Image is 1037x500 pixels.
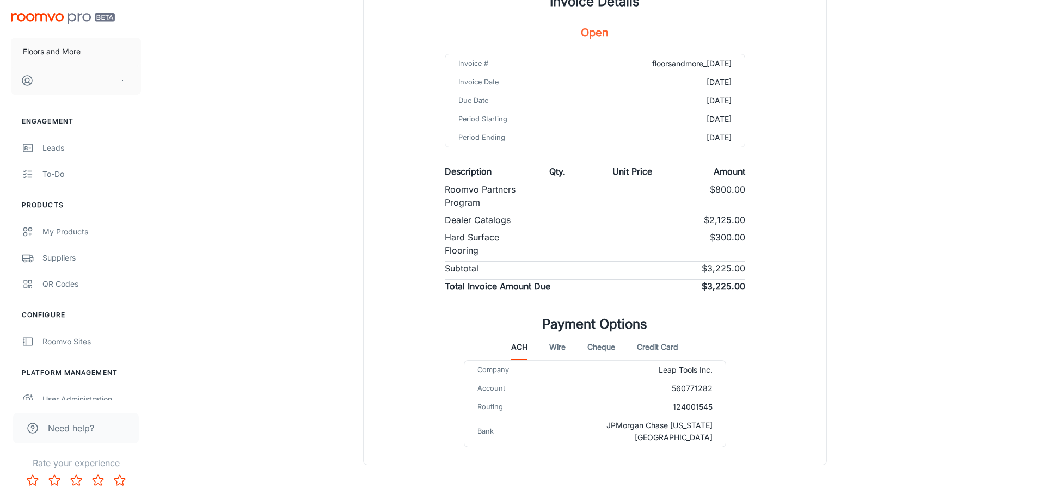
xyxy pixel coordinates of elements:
div: Leads [42,142,141,154]
button: Rate 1 star [22,470,44,491]
td: Due Date [445,91,584,110]
td: 124001545 [551,398,726,416]
td: [DATE] [584,128,745,147]
p: $2,125.00 [704,213,745,226]
p: Subtotal [445,262,478,275]
button: ACH [511,334,527,360]
p: Hard Surface Flooring [445,231,520,257]
p: Amount [714,165,745,178]
td: Invoice # [445,54,584,73]
div: User Administration [42,393,141,405]
td: Period Starting [445,110,584,128]
p: $300.00 [710,231,745,257]
td: floorsandmore_[DATE] [584,54,745,73]
div: My Products [42,226,141,238]
button: Credit Card [637,334,678,360]
td: Bank [464,416,551,447]
button: Wire [549,334,566,360]
button: Floors and More [11,38,141,66]
p: Floors and More [23,46,81,58]
div: To-do [42,168,141,180]
p: $3,225.00 [702,280,745,293]
img: Roomvo PRO Beta [11,13,115,24]
td: [DATE] [584,73,745,91]
div: Roomvo Sites [42,336,141,348]
p: Dealer Catalogs [445,213,511,226]
span: Need help? [48,422,94,435]
td: Period Ending [445,128,584,147]
h5: Open [581,24,609,41]
button: Rate 2 star [44,470,65,491]
p: $800.00 [710,183,745,209]
td: Routing [464,398,551,416]
p: $3,225.00 [702,262,745,275]
td: Company [464,361,551,379]
p: Rate your experience [9,456,143,470]
p: Qty. [549,165,566,178]
p: Roomvo Partners Program [445,183,520,209]
td: [DATE] [584,91,745,110]
td: Leap Tools Inc. [551,361,726,379]
button: Rate 4 star [87,470,109,491]
div: QR Codes [42,278,141,290]
p: Unit Price [612,165,652,178]
button: Rate 3 star [65,470,87,491]
div: Suppliers [42,252,141,264]
td: JPMorgan Chase [US_STATE][GEOGRAPHIC_DATA] [551,416,726,447]
h1: Payment Options [542,314,647,334]
p: Description [445,165,492,178]
td: Invoice Date [445,73,584,91]
td: 560771282 [551,379,726,398]
p: Total Invoice Amount Due [445,280,550,293]
td: Account [464,379,551,398]
button: Cheque [587,334,615,360]
button: Rate 5 star [109,470,131,491]
td: [DATE] [584,110,745,128]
